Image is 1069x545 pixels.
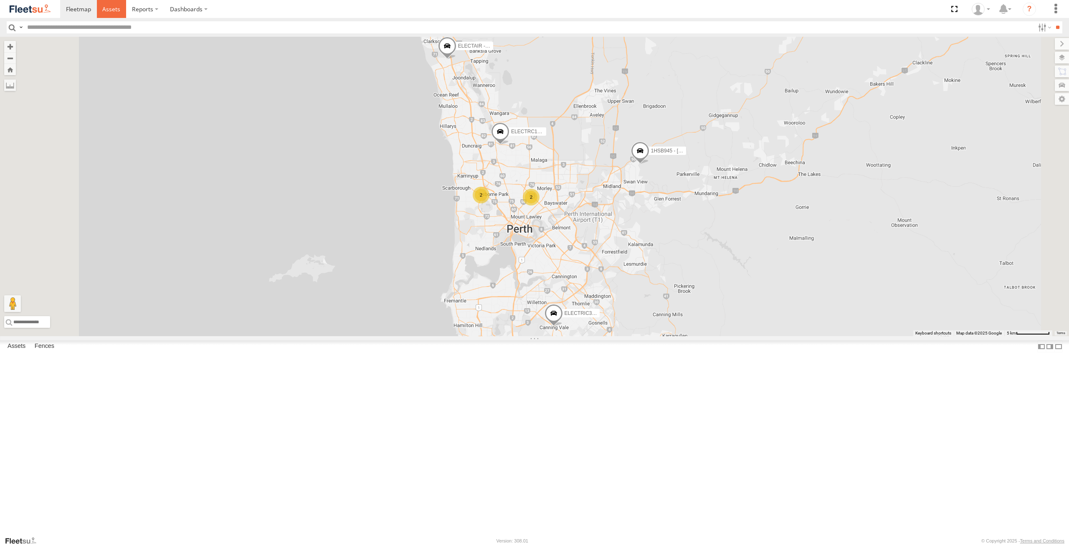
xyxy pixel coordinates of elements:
[18,21,24,33] label: Search Query
[5,537,43,545] a: Visit our Website
[565,310,605,316] span: ELECTRIC3 - Leo
[1055,93,1069,105] label: Map Settings
[523,189,540,205] div: 2
[4,41,16,52] button: Zoom in
[473,187,489,203] div: 2
[4,64,16,75] button: Zoom Home
[1056,332,1065,335] a: Terms (opens in new tab)
[1046,340,1054,352] label: Dock Summary Table to the Right
[956,331,1002,335] span: Map data ©2025 Google
[1054,340,1063,352] label: Hide Summary Table
[4,52,16,64] button: Zoom out
[651,147,718,153] span: 1HSB945 - [PERSON_NAME]
[981,538,1064,543] div: © Copyright 2025 -
[1007,331,1016,335] span: 5 km
[1020,538,1064,543] a: Terms and Conditions
[1037,340,1046,352] label: Dock Summary Table to the Left
[8,3,52,15] img: fleetsu-logo-horizontal.svg
[511,128,586,134] span: ELECTRC16 - [PERSON_NAME]
[969,3,993,15] div: Wayne Betts
[915,330,951,336] button: Keyboard shortcuts
[497,538,528,543] div: Version: 308.01
[1035,21,1053,33] label: Search Filter Options
[458,43,500,49] span: ELECTAIR - Riaan
[30,341,58,352] label: Fences
[1004,330,1052,336] button: Map scale: 5 km per 77 pixels
[1023,3,1036,16] i: ?
[4,79,16,91] label: Measure
[3,341,30,352] label: Assets
[4,295,21,312] button: Drag Pegman onto the map to open Street View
